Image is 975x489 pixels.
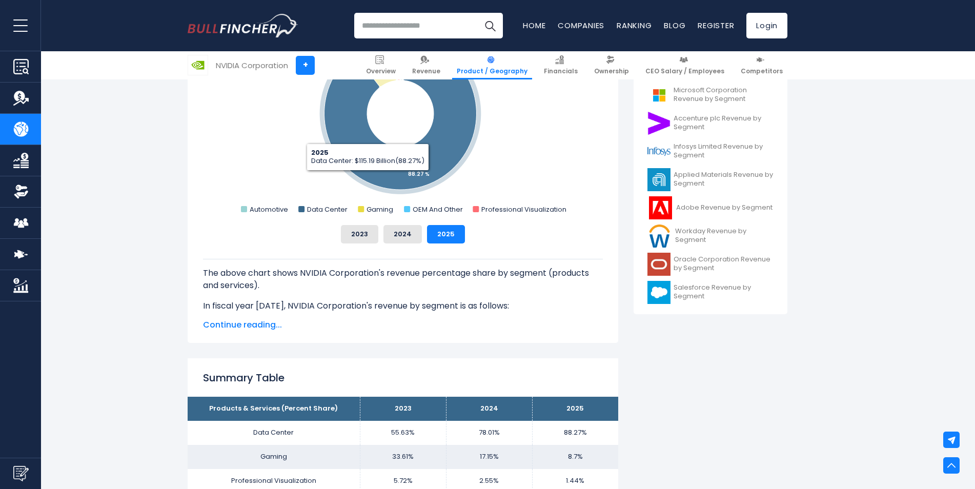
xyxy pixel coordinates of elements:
[594,67,629,75] span: Ownership
[647,253,671,276] img: ORCL logo
[647,225,672,248] img: WDAY logo
[367,205,393,214] text: Gaming
[216,59,288,71] div: NVIDIA Corporation
[674,114,774,132] span: Accenture plc Revenue by Segment
[641,109,780,137] a: Accenture plc Revenue by Segment
[360,421,446,445] td: 55.63%
[203,267,603,292] p: The above chart shows NVIDIA Corporation's revenue percentage share by segment (products and serv...
[746,13,787,38] a: Login
[674,142,774,160] span: Infosys Limited Revenue by Segment
[741,67,783,75] span: Competitors
[698,20,734,31] a: Register
[412,67,440,75] span: Revenue
[590,51,634,79] a: Ownership
[641,194,780,222] a: Adobe Revenue by Segment
[360,445,446,469] td: 33.61%
[736,51,787,79] a: Competitors
[203,300,603,312] p: In fiscal year [DATE], NVIDIA Corporation's revenue by segment is as follows:
[558,20,604,31] a: Companies
[544,67,578,75] span: Financials
[674,171,774,188] span: Applied Materials Revenue by Segment
[188,421,360,445] td: Data Center
[641,278,780,307] a: Salesforce Revenue by Segment
[341,225,378,243] button: 2023
[674,283,774,301] span: Salesforce Revenue by Segment
[641,222,780,250] a: Workday Revenue by Segment
[647,84,671,107] img: MSFT logo
[446,445,532,469] td: 17.15%
[383,225,422,243] button: 2024
[408,170,430,178] tspan: 88.27 %
[647,281,671,304] img: CRM logo
[532,397,618,421] th: 2025
[481,205,566,214] text: Professional Visualization
[188,55,208,75] img: NVDA logo
[675,227,774,244] span: Workday Revenue by Segment
[647,168,671,191] img: AMAT logo
[360,397,446,421] th: 2023
[477,13,503,38] button: Search
[674,86,774,104] span: Microsoft Corporation Revenue by Segment
[641,250,780,278] a: Oracle Corporation Revenue by Segment
[413,205,463,214] text: OEM And Other
[523,20,545,31] a: Home
[203,319,603,331] span: Continue reading...
[676,203,773,212] span: Adobe Revenue by Segment
[647,140,671,163] img: INFY logo
[188,397,360,421] th: Products & Services (Percent Share)
[641,166,780,194] a: Applied Materials Revenue by Segment
[296,56,315,75] a: +
[361,51,400,79] a: Overview
[408,51,445,79] a: Revenue
[674,255,774,273] span: Oracle Corporation Revenue by Segment
[188,14,298,37] img: Bullfincher logo
[203,370,603,385] h2: Summary Table
[532,445,618,469] td: 8.7%
[641,51,729,79] a: CEO Salary / Employees
[203,12,603,217] svg: NVIDIA Corporation's Revenue Share by Segment
[307,205,348,214] text: Data Center
[457,67,527,75] span: Product / Geography
[446,397,532,421] th: 2024
[539,51,582,79] a: Financials
[647,112,671,135] img: ACN logo
[617,20,652,31] a: Ranking
[13,184,29,199] img: Ownership
[647,196,673,219] img: ADBE logo
[645,67,724,75] span: CEO Salary / Employees
[664,20,685,31] a: Blog
[427,225,465,243] button: 2025
[250,205,288,214] text: Automotive
[641,137,780,166] a: Infosys Limited Revenue by Segment
[366,67,396,75] span: Overview
[203,259,603,443] div: The for NVIDIA Corporation is the Data Center, which represents 88.27% of its total revenue. The ...
[641,81,780,109] a: Microsoft Corporation Revenue by Segment
[446,421,532,445] td: 78.01%
[452,51,532,79] a: Product / Geography
[188,445,360,469] td: Gaming
[188,14,298,37] a: Go to homepage
[532,421,618,445] td: 88.27%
